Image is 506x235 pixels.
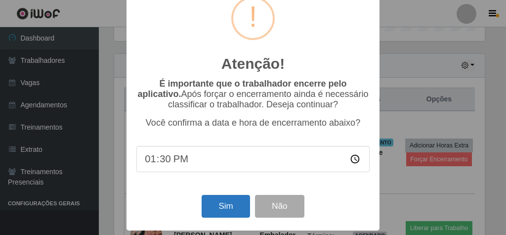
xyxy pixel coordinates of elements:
[221,55,285,73] h2: Atenção!
[136,118,370,128] p: Você confirma a data e hora de encerramento abaixo?
[202,195,250,218] button: Sim
[137,79,346,99] b: É importante que o trabalhador encerre pelo aplicativo.
[136,79,370,110] p: Após forçar o encerramento ainda é necessário classificar o trabalhador. Deseja continuar?
[255,195,304,218] button: Não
